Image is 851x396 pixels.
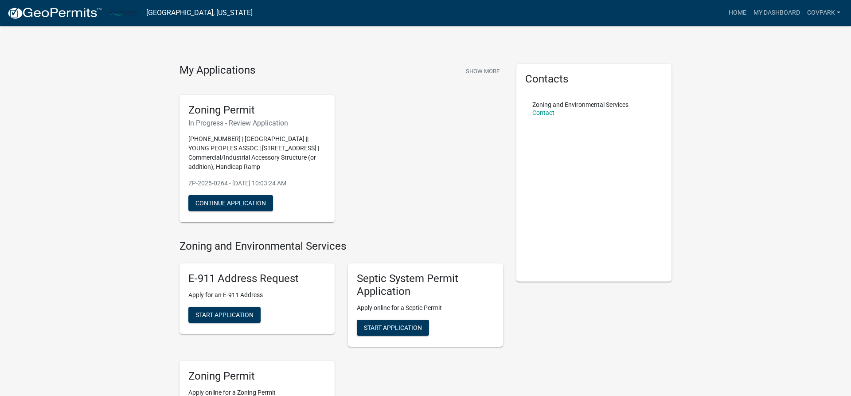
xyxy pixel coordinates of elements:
button: Show More [462,64,503,78]
button: Start Application [188,307,261,323]
h4: Zoning and Environmental Services [180,240,503,253]
a: My Dashboard [750,4,804,21]
button: Start Application [357,320,429,336]
p: Zoning and Environmental Services [532,102,628,108]
h4: My Applications [180,64,255,77]
p: Apply online for a Septic Permit [357,303,494,313]
img: Carlton County, Minnesota [109,7,139,19]
a: covpark [804,4,844,21]
h6: In Progress - Review Application [188,119,326,127]
p: ZP-2025-0264 - [DATE] 10:03:24 AM [188,179,326,188]
span: Start Application [195,311,254,318]
a: Contact [532,109,554,116]
p: Apply for an E-911 Address [188,290,326,300]
a: Home [725,4,750,21]
h5: Zoning Permit [188,370,326,383]
h5: Contacts [525,73,663,86]
p: [PHONE_NUMBER] | [GEOGRAPHIC_DATA] || YOUNG PEOPLES ASSOC | [STREET_ADDRESS] | Commercial/Industr... [188,134,326,172]
span: Start Application [364,324,422,331]
h5: Septic System Permit Application [357,272,494,298]
a: [GEOGRAPHIC_DATA], [US_STATE] [146,5,253,20]
button: Continue Application [188,195,273,211]
h5: E-911 Address Request [188,272,326,285]
h5: Zoning Permit [188,104,326,117]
